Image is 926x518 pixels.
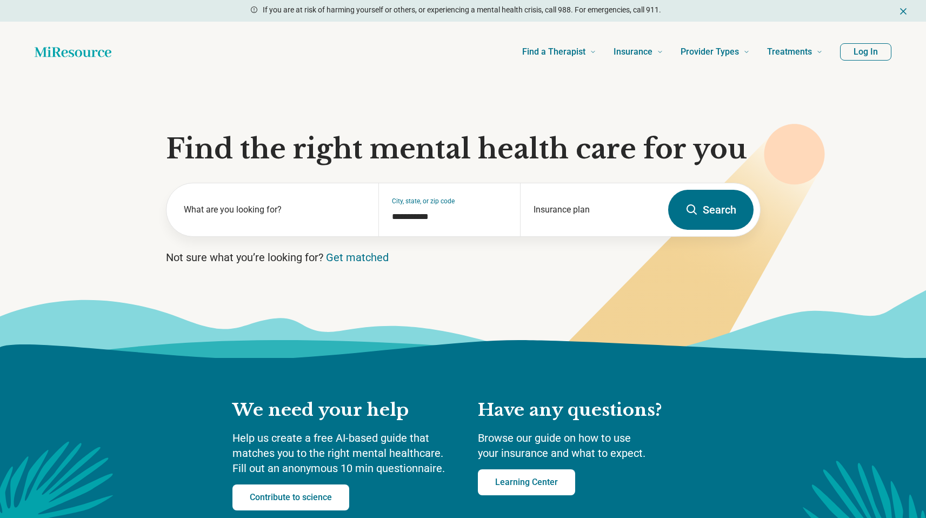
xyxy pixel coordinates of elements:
[522,30,596,74] a: Find a Therapist
[478,399,694,422] h2: Have any questions?
[232,430,456,476] p: Help us create a free AI-based guide that matches you to the right mental healthcare. Fill out an...
[767,30,823,74] a: Treatments
[522,44,585,59] span: Find a Therapist
[326,251,389,264] a: Get matched
[681,44,739,59] span: Provider Types
[166,133,761,165] h1: Find the right mental health care for you
[681,30,750,74] a: Provider Types
[232,399,456,422] h2: We need your help
[184,203,366,216] label: What are you looking for?
[614,30,663,74] a: Insurance
[614,44,652,59] span: Insurance
[35,41,111,63] a: Home page
[840,43,891,61] button: Log In
[767,44,812,59] span: Treatments
[232,484,349,510] a: Contribute to science
[898,4,909,17] button: Dismiss
[478,430,694,461] p: Browse our guide on how to use your insurance and what to expect.
[166,250,761,265] p: Not sure what you’re looking for?
[263,4,661,16] p: If you are at risk of harming yourself or others, or experiencing a mental health crisis, call 98...
[668,190,754,230] button: Search
[478,469,575,495] a: Learning Center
